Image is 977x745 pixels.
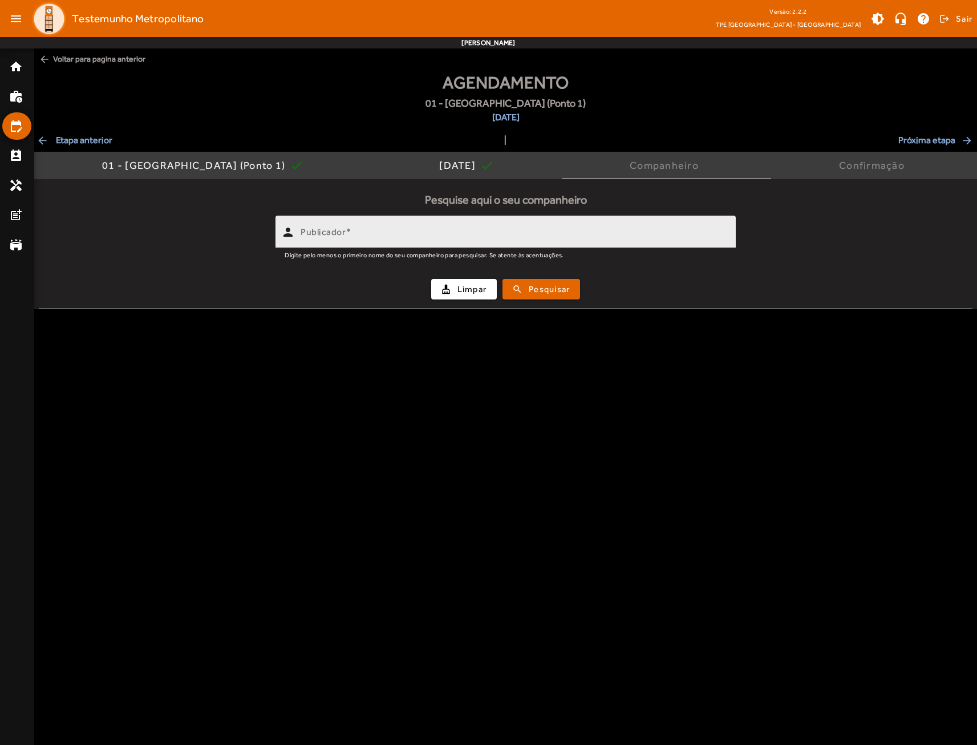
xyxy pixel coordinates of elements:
span: [DATE] [425,111,586,124]
div: Companheiro [630,160,703,171]
span: TPE [GEOGRAPHIC_DATA] - [GEOGRAPHIC_DATA] [716,19,861,30]
button: Pesquisar [502,279,580,299]
mat-icon: arrow_back [37,135,50,146]
span: 01 - [GEOGRAPHIC_DATA] (Ponto 1) [425,95,586,111]
button: Sair [938,10,972,27]
mat-icon: check [290,159,303,172]
span: Agendamento [443,70,569,95]
mat-icon: post_add [9,208,23,222]
span: Etapa anterior [37,133,112,147]
a: Testemunho Metropolitano [27,2,204,36]
mat-icon: handyman [9,179,23,192]
mat-icon: person [281,225,295,239]
span: | [504,133,506,147]
div: 01 - [GEOGRAPHIC_DATA] (Ponto 1) [102,160,290,171]
button: Limpar [431,279,497,299]
span: Pesquisar [529,283,570,296]
div: Confirmação [839,160,909,171]
mat-icon: arrow_back [39,54,50,65]
div: [DATE] [439,160,480,171]
span: Sair [956,10,972,28]
mat-icon: home [9,60,23,74]
mat-hint: Digite pelo menos o primeiro nome do seu companheiro para pesquisar. Se atente às acentuações. [285,248,564,261]
div: Versão: 2.2.2 [716,5,861,19]
mat-icon: menu [5,7,27,30]
mat-label: Publicador [301,226,346,237]
mat-icon: stadium [9,238,23,252]
mat-icon: edit_calendar [9,119,23,133]
mat-icon: perm_contact_calendar [9,149,23,163]
span: Voltar para pagina anterior [34,48,977,70]
span: Limpar [457,283,487,296]
h5: Pesquise aqui o seu companheiro [39,193,972,207]
img: Logo TPE [32,2,66,36]
mat-icon: arrow_forward [961,135,975,146]
mat-icon: check [480,159,494,172]
span: Próxima etapa [898,133,975,147]
span: Testemunho Metropolitano [72,10,204,28]
mat-icon: work_history [9,90,23,103]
